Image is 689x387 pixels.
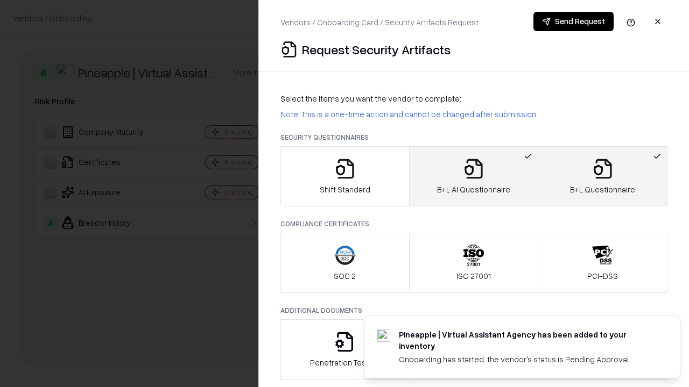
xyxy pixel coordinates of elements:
p: B+L AI Questionnaire [437,184,510,195]
p: Compliance Certificates [280,219,667,228]
button: SOC 2 [280,233,410,293]
button: ISO 27001 [409,233,539,293]
p: B+L Questionnaire [570,184,635,195]
p: PCI-DSS [587,270,618,282]
p: ISO 27001 [456,270,491,282]
p: Request Security Artifacts [302,41,451,58]
p: Penetration Testing [310,357,379,368]
button: PCI-DSS [538,233,667,293]
p: Note: This is a one-time action and cannot be changed after submission. [280,109,667,120]
p: Additional Documents [280,306,667,315]
button: Penetration Testing [280,319,410,379]
p: Vendors / Onboarding Card / Security Artifacts Request [280,17,479,28]
div: Onboarding has started, the vendor's status is Pending Approval. [399,354,654,365]
button: B+L Questionnaire [538,146,667,206]
button: Shift Standard [280,146,410,206]
p: Security Questionnaires [280,133,667,142]
p: SOC 2 [334,270,356,282]
p: Shift Standard [320,184,370,195]
button: Send Request [533,12,614,31]
div: Pineapple | Virtual Assistant Agency has been added to your inventory [399,329,654,352]
button: B+L AI Questionnaire [409,146,539,206]
p: Select the items you want the vendor to complete: [280,93,667,104]
img: trypineapple.com [377,329,390,342]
